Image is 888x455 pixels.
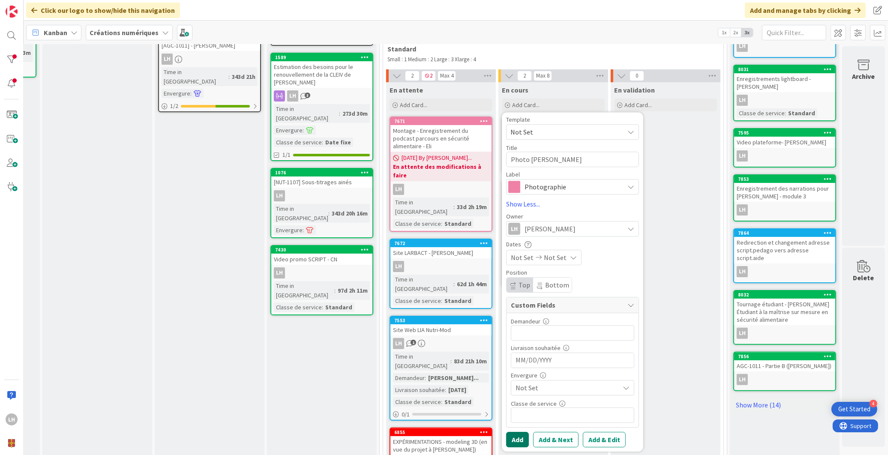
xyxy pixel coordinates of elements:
div: [DATE] [446,385,468,395]
div: 97d 2h 11m [336,286,370,295]
div: Time in [GEOGRAPHIC_DATA] [393,198,453,216]
span: Label [506,171,520,177]
div: Date fixe [323,138,353,147]
div: 0/1 [390,409,492,420]
div: LH [734,204,835,216]
div: Standard [323,302,354,312]
div: 6855 [390,428,492,436]
div: 7430 [271,246,372,254]
div: 7864 [738,230,835,236]
span: : [453,279,455,289]
span: : [228,72,230,81]
div: Classe de service [393,296,441,305]
div: Get Started [838,405,870,413]
div: Redirection et changement adresse script.pedago vers adresse script.aide [734,237,835,263]
span: Kanban [44,27,67,38]
div: Delete [853,272,874,283]
a: 7553Site Web LIA Nutri-ModLHTime in [GEOGRAPHIC_DATA]:83d 21h 10mDemandeur:[PERSON_NAME]...Livrai... [390,316,492,421]
a: 7856AGC-1011 - Partie B ([PERSON_NAME])LH [733,352,836,391]
div: [AGC-1011] - [PERSON_NAME] [159,40,260,51]
div: 8032 [738,292,835,298]
div: LH [734,374,835,385]
div: 7853Enregistrement des narrations pour [PERSON_NAME] - module 3 [734,175,835,202]
span: 1 / 2 [170,102,178,111]
a: 8032Tournage étudiant - [PERSON_NAME] Étudiant à la maîtrise sur mesure en sécurité alimentaireLH [733,290,836,345]
span: : [334,286,336,295]
div: LH [390,338,492,349]
div: 1589 [275,54,372,60]
div: LH [737,266,748,277]
span: : [303,126,304,135]
div: Time in [GEOGRAPHIC_DATA] [393,352,450,371]
div: EXPÉRIMENTATIONS - modeling 3D (en vue du projet à [PERSON_NAME]) [390,436,492,455]
div: 8031 [734,66,835,73]
div: 7856 [738,353,835,359]
button: Add & Edit [583,432,626,447]
div: Open Get Started checklist, remaining modules: 4 [831,402,877,416]
button: Add & Next [533,432,579,447]
span: Not Set [510,126,618,138]
span: Custom Fields [511,300,623,310]
div: Max 8 [536,74,549,78]
div: LH [737,95,748,106]
div: [PERSON_NAME]... [426,373,481,383]
a: 7430Video promo SCRIPT - CNLHTime in [GEOGRAPHIC_DATA]:97d 2h 11mClasse de service:Standard [270,245,373,315]
div: LH [6,413,18,425]
div: Standard [786,108,817,118]
div: LH [162,54,173,65]
span: : [425,373,426,383]
div: Archive [852,71,875,81]
div: 8031Enregistrements lightboard - [PERSON_NAME] [734,66,835,92]
span: : [453,202,455,212]
input: Quick Filter... [762,25,826,40]
div: Standard [442,296,474,305]
div: Tournage étudiant - [PERSON_NAME] Étudiant à la maîtrise sur mesure en sécurité alimentaire [734,299,835,325]
a: 7853Enregistrement des narrations pour [PERSON_NAME] - module 3LH [733,174,836,222]
div: Time in [GEOGRAPHIC_DATA] [274,104,339,123]
div: Time in [GEOGRAPHIC_DATA] [162,67,228,86]
div: Click our logo to show/hide this navigation [26,3,180,18]
span: : [303,225,304,235]
div: LH [271,267,372,278]
span: : [339,109,340,118]
span: : [450,356,452,366]
div: 7864 [734,229,835,237]
b: Créations numériques [90,28,159,37]
div: LH [271,90,372,102]
div: Enregistrement des narrations pour [PERSON_NAME] - module 3 [734,183,835,202]
div: 7853 [734,175,835,183]
div: 1589Estimation des besoins pour le renouvellement de la CLEIV de [PERSON_NAME] [271,54,372,88]
span: : [322,138,323,147]
div: Livraison souhaitée [511,345,634,351]
input: MM/DD/YYYY [516,353,630,368]
span: : [441,219,442,228]
div: Max 4 [440,74,453,78]
div: LH [274,190,285,201]
span: Add Card... [512,101,540,109]
span: 2 [405,71,420,81]
span: 1/1 [282,150,291,159]
span: Bottom [545,281,569,289]
div: Livraison souhaitée [393,385,445,395]
a: 7595Video plateforme- [PERSON_NAME]LH [733,128,836,168]
div: Classe de service [393,397,441,407]
div: LH [734,150,835,162]
div: 7856AGC-1011 - Partie B ([PERSON_NAME]) [734,353,835,371]
div: LH [734,95,835,106]
span: Owner [506,213,523,219]
span: Dates [506,241,521,247]
div: Envergure [274,126,303,135]
div: 1/2 [159,101,260,111]
div: Envergure [274,225,303,235]
label: Title [506,144,517,152]
span: 3 [305,93,310,98]
div: LH [393,338,404,349]
span: Top [519,281,530,289]
div: 4 [870,400,877,407]
span: Support [18,1,39,12]
div: Classe de service [274,302,322,312]
p: Small : 1 Medium : 2 Large : 3 Xlarge : 4 [387,56,715,63]
div: 8032Tournage étudiant - [PERSON_NAME] Étudiant à la maîtrise sur mesure en sécurité alimentaire [734,291,835,325]
div: 8031 [738,66,835,72]
div: 7553 [390,317,492,324]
